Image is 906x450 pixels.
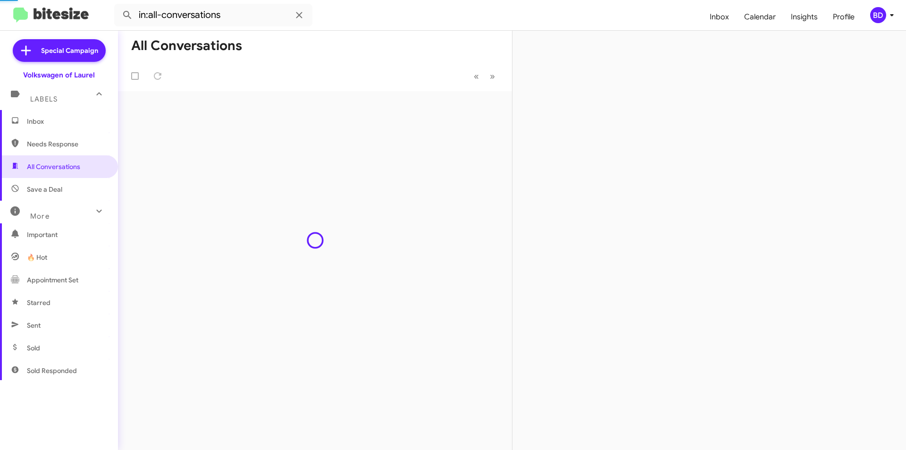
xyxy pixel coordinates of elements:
button: Previous [468,67,485,86]
a: Special Campaign [13,39,106,62]
span: Sold [27,343,40,353]
span: Appointment Set [27,275,78,285]
span: Important [27,230,107,239]
div: BD [870,7,886,23]
span: Needs Response [27,139,107,149]
a: Calendar [737,3,783,31]
div: Volkswagen of Laurel [23,70,95,80]
a: Profile [825,3,862,31]
span: Sold Responded [27,366,77,375]
button: BD [862,7,896,23]
span: Sent [27,321,41,330]
span: Labels [30,95,58,103]
h1: All Conversations [131,38,242,53]
span: 🔥 Hot [27,253,47,262]
span: Starred [27,298,50,307]
span: » [490,70,495,82]
span: All Conversations [27,162,80,171]
span: Save a Deal [27,185,62,194]
a: Inbox [702,3,737,31]
nav: Page navigation example [469,67,501,86]
span: Special Campaign [41,46,98,55]
a: Insights [783,3,825,31]
span: More [30,212,50,221]
button: Next [484,67,501,86]
span: Inbox [27,117,107,126]
span: « [474,70,479,82]
input: Search [114,4,312,26]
